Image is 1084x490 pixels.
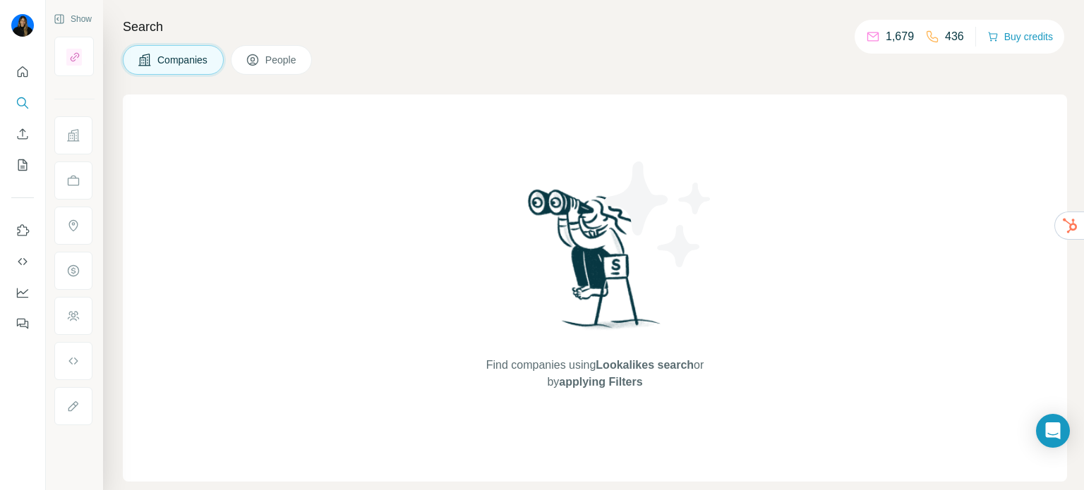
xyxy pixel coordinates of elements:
img: Surfe Illustration - Stars [595,151,722,278]
h4: Search [123,17,1067,37]
div: Open Intercom Messenger [1036,414,1070,448]
img: Surfe Illustration - Woman searching with binoculars [522,185,668,343]
span: Lookalikes search [596,359,694,371]
button: Quick start [11,59,34,85]
button: Feedback [11,311,34,336]
button: Dashboard [11,280,34,305]
span: People [265,53,298,67]
p: 1,679 [886,28,914,45]
button: Buy credits [987,27,1053,47]
button: Use Surfe on LinkedIn [11,218,34,243]
span: Find companies using or by [482,357,708,391]
button: My lists [11,152,34,178]
button: Search [11,90,34,116]
span: applying Filters [559,376,642,388]
button: Enrich CSV [11,121,34,147]
button: Use Surfe API [11,249,34,274]
p: 436 [945,28,964,45]
span: Companies [157,53,209,67]
img: Avatar [11,14,34,37]
button: Show [44,8,102,30]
